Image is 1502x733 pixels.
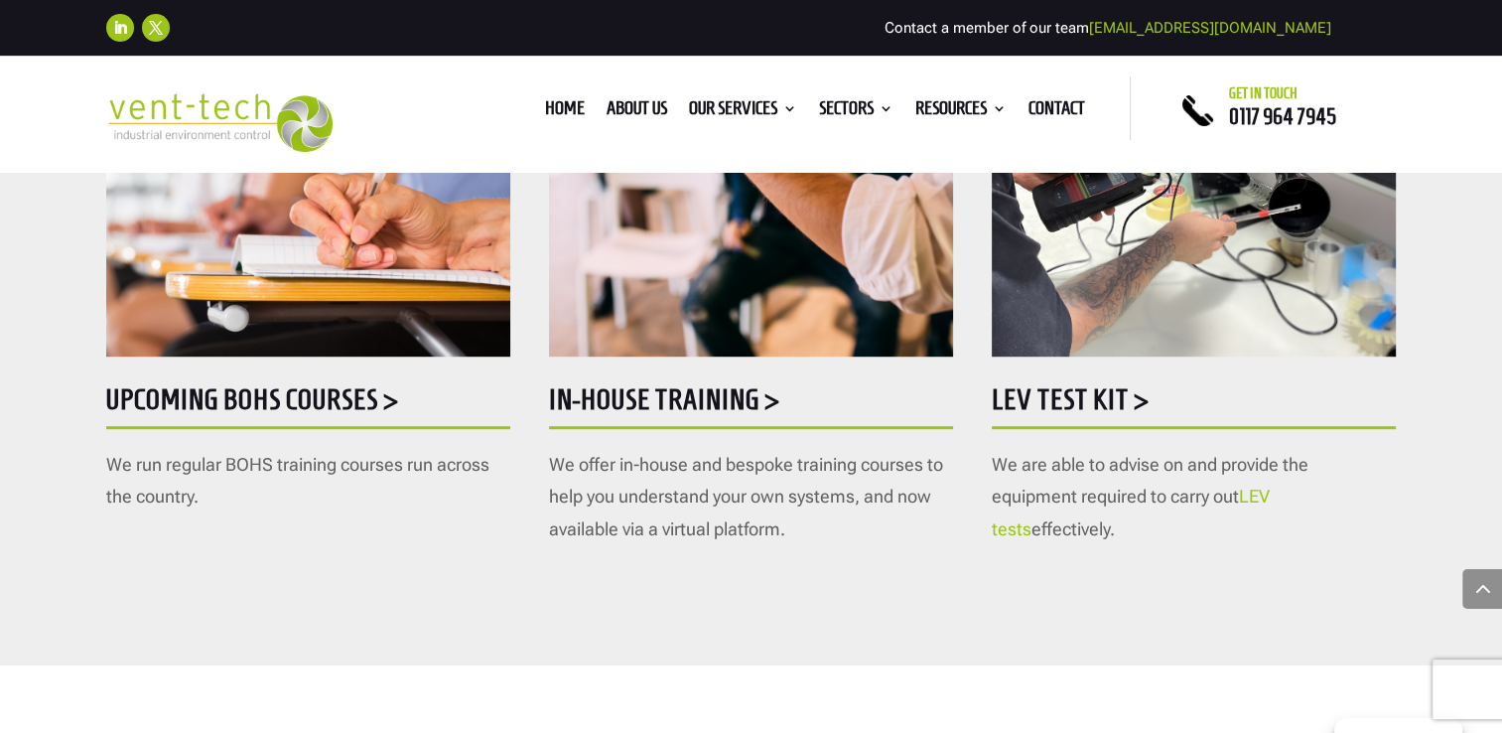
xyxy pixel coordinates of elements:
p: We run regular BOHS training courses run across the country. [106,449,510,513]
span: We are able to advise on and provide the equipment required to carry out effectively. [992,454,1308,539]
a: Our Services [689,101,797,123]
a: Follow on X [142,14,170,42]
span: We offer in-house and bespoke training courses to help you understand your own systems, and now a... [549,454,943,539]
span: Get in touch [1229,85,1297,101]
h5: In-house training > [549,385,953,424]
a: Resources [915,101,1007,123]
h5: LEV Test Kit > [992,385,1396,424]
a: [EMAIL_ADDRESS][DOMAIN_NAME] [1089,19,1331,37]
img: 2023-09-27T08_35_16.549ZVENT-TECH---Clear-background [106,93,334,152]
a: Home [545,101,585,123]
a: About us [607,101,667,123]
a: 0117 964 7945 [1229,104,1336,128]
a: LEV tests [992,486,1270,538]
h5: Upcoming BOHS courses > [106,385,510,424]
a: Contact [1028,101,1085,123]
a: Follow on LinkedIn [106,14,134,42]
a: Sectors [819,101,893,123]
span: Contact a member of our team [885,19,1331,37]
